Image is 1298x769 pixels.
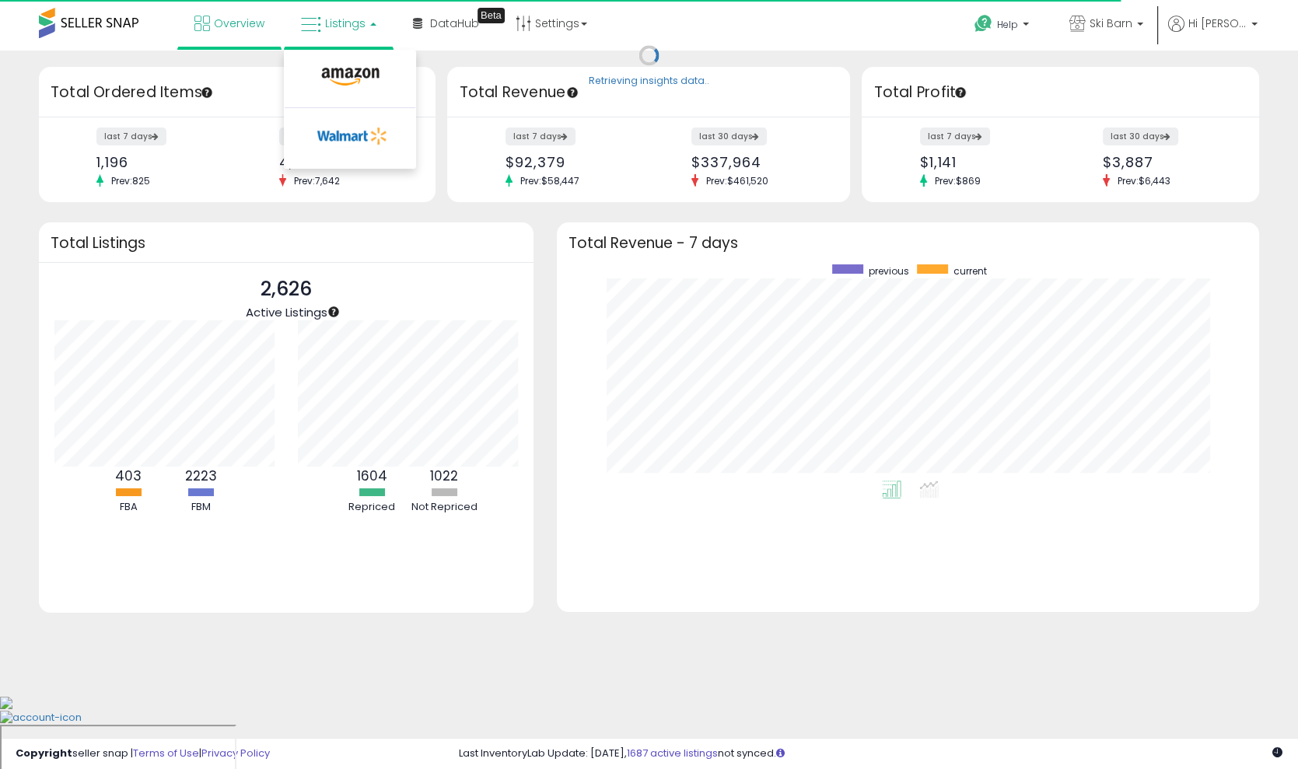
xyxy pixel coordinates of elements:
label: last 7 days [920,128,990,145]
div: Repriced [337,500,407,515]
div: $3,887 [1103,154,1232,170]
span: Prev: 7,642 [286,174,348,187]
div: $92,379 [506,154,637,170]
span: Help [997,18,1018,31]
div: $337,964 [691,154,823,170]
div: Retrieving insights data.. [589,75,709,89]
h3: Total Profit [873,82,1247,103]
a: Help [962,2,1044,51]
span: previous [869,264,909,278]
div: Tooltip anchor [953,86,967,100]
span: Overview [214,16,264,31]
div: Tooltip anchor [327,305,341,319]
h3: Total Ordered Items [51,82,424,103]
div: Tooltip anchor [200,86,214,100]
div: 4,554 [279,154,408,170]
div: Not Repriced [409,500,479,515]
span: current [953,264,987,278]
div: 1,196 [96,154,226,170]
h3: Total Listings [51,237,522,249]
div: $1,141 [920,154,1049,170]
span: Listings [325,16,366,31]
b: 1604 [357,467,387,485]
span: Prev: $869 [927,174,988,187]
b: 1022 [430,467,458,485]
b: 2223 [185,467,217,485]
span: Hi [PERSON_NAME] [1188,16,1247,31]
span: DataHub [430,16,479,31]
span: Prev: $461,520 [698,174,776,187]
span: Active Listings [246,304,327,320]
span: Prev: $58,447 [513,174,587,187]
label: last 30 days [279,128,355,145]
div: FBA [93,500,163,515]
span: Prev: $6,443 [1110,174,1178,187]
label: last 7 days [96,128,166,145]
i: Get Help [974,14,993,33]
div: Tooltip anchor [565,86,579,100]
span: Ski Barn [1090,16,1132,31]
span: Prev: 825 [103,174,158,187]
h3: Total Revenue [459,82,838,103]
p: 2,626 [246,274,327,304]
b: 403 [115,467,142,485]
label: last 30 days [1103,128,1178,145]
div: Tooltip anchor [478,8,505,23]
a: Hi [PERSON_NAME] [1168,16,1258,51]
div: FBM [166,500,236,515]
h3: Total Revenue - 7 days [569,237,1247,249]
label: last 7 days [506,128,576,145]
label: last 30 days [691,128,767,145]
